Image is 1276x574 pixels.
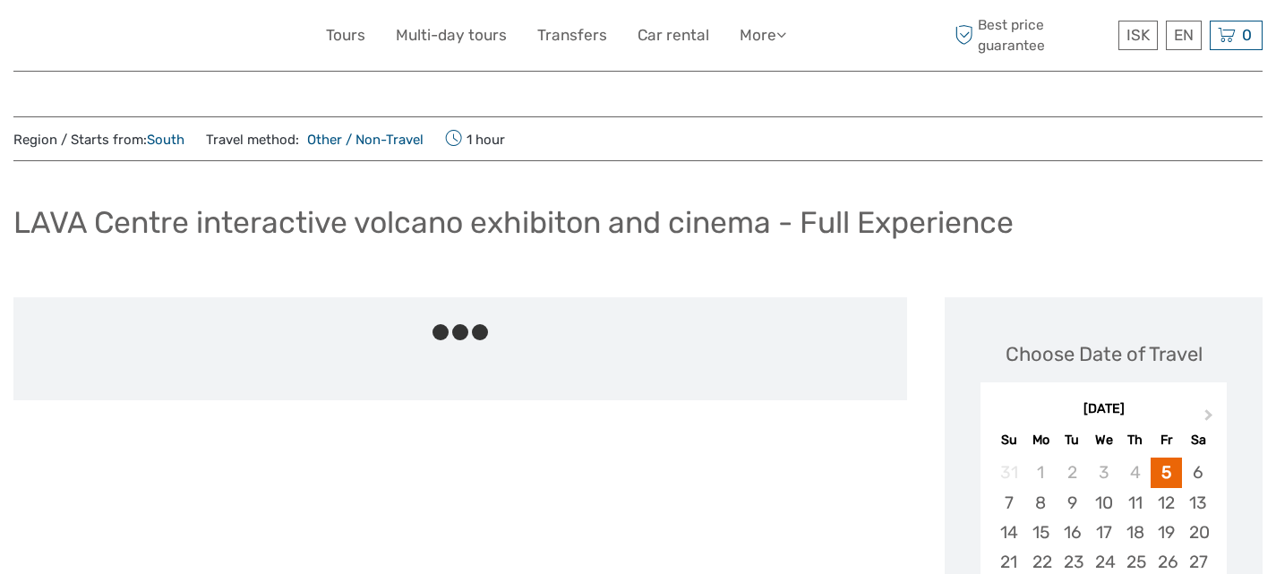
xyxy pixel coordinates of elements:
button: Next Month [1196,405,1225,433]
div: We [1088,428,1119,452]
span: ISK [1126,26,1150,44]
div: Fr [1151,428,1182,452]
a: Car rental [638,22,709,48]
span: Region / Starts from: [13,131,184,150]
div: Choose Monday, September 8th, 2025 [1025,488,1057,518]
a: Multi-day tours [396,22,507,48]
div: Choose Sunday, September 7th, 2025 [993,488,1024,518]
div: [DATE] [981,400,1227,419]
div: Choose Sunday, September 14th, 2025 [993,518,1024,547]
div: Choose Tuesday, September 16th, 2025 [1057,518,1088,547]
div: Choose Saturday, September 20th, 2025 [1182,518,1213,547]
h1: LAVA Centre interactive volcano exhibiton and cinema - Full Experience [13,204,1014,241]
span: 1 hour [445,126,505,151]
div: Choose Monday, September 15th, 2025 [1025,518,1057,547]
div: Choose Tuesday, September 9th, 2025 [1057,488,1088,518]
div: Choose Saturday, September 6th, 2025 [1182,458,1213,487]
a: Other / Non-Travel [299,132,424,148]
div: Not available Sunday, August 31st, 2025 [993,458,1024,487]
span: 0 [1239,26,1255,44]
div: Th [1119,428,1151,452]
div: Mo [1025,428,1057,452]
div: Sa [1182,428,1213,452]
div: Not available Thursday, September 4th, 2025 [1119,458,1151,487]
div: Tu [1057,428,1088,452]
div: Choose Wednesday, September 10th, 2025 [1088,488,1119,518]
div: Choose Wednesday, September 17th, 2025 [1088,518,1119,547]
div: Not available Tuesday, September 2nd, 2025 [1057,458,1088,487]
a: Tours [326,22,365,48]
div: Not available Wednesday, September 3rd, 2025 [1088,458,1119,487]
div: EN [1166,21,1202,50]
div: Choose Date of Travel [1006,340,1203,368]
div: Choose Friday, September 12th, 2025 [1151,488,1182,518]
div: Not available Monday, September 1st, 2025 [1025,458,1057,487]
a: Transfers [537,22,607,48]
div: Choose Friday, September 19th, 2025 [1151,518,1182,547]
span: Travel method: [206,126,424,151]
span: Best price guarantee [950,15,1114,55]
div: Choose Saturday, September 13th, 2025 [1182,488,1213,518]
div: Choose Thursday, September 18th, 2025 [1119,518,1151,547]
div: Choose Thursday, September 11th, 2025 [1119,488,1151,518]
a: South [147,132,184,148]
div: Su [993,428,1024,452]
div: Choose Friday, September 5th, 2025 [1151,458,1182,487]
a: More [740,22,786,48]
